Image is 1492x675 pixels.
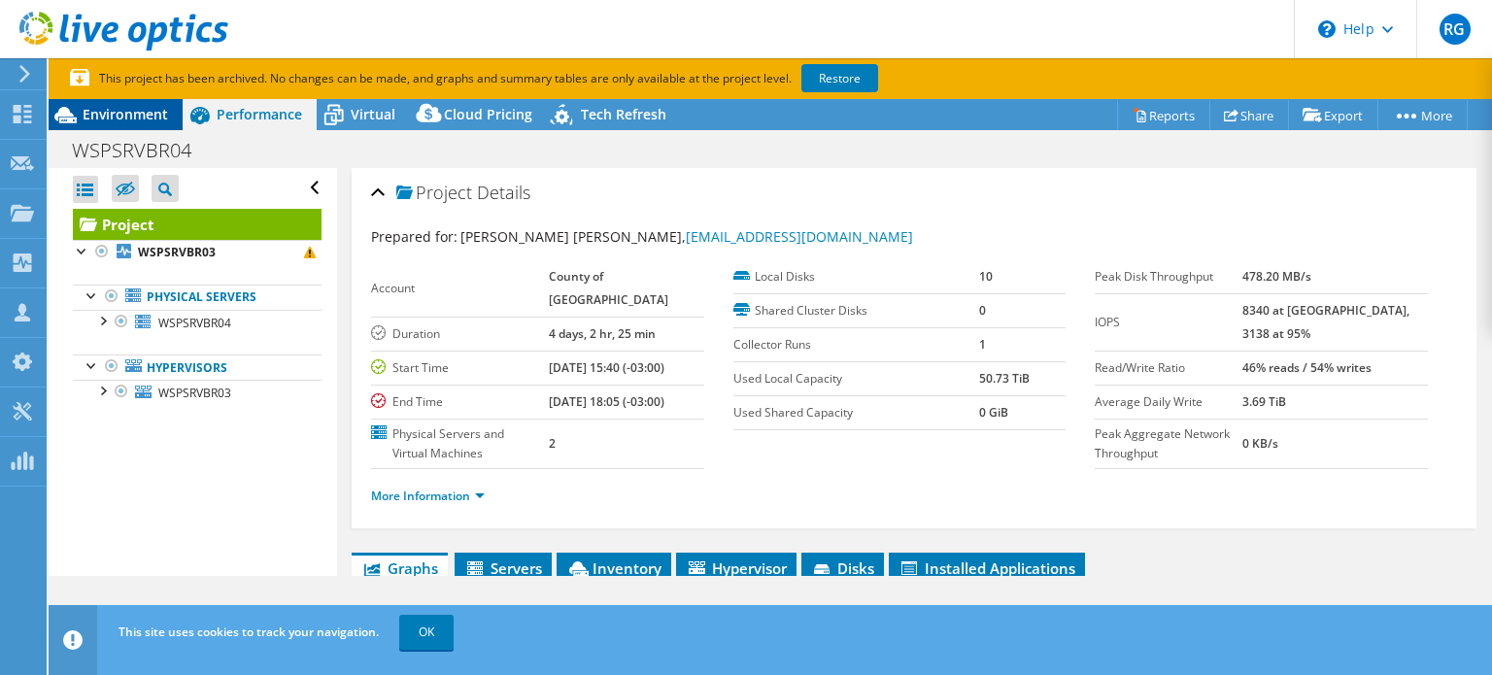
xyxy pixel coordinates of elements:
[733,403,979,422] label: Used Shared Capacity
[371,324,549,344] label: Duration
[1242,302,1409,342] b: 8340 at [GEOGRAPHIC_DATA], 3138 at 95%
[733,335,979,354] label: Collector Runs
[1318,20,1336,38] svg: \n
[83,105,168,123] span: Environment
[73,380,322,405] a: WSPSRVBR03
[549,359,664,376] b: [DATE] 15:40 (-03:00)
[119,624,379,640] span: This site uses cookies to track your navigation.
[361,558,438,578] span: Graphs
[444,105,532,123] span: Cloud Pricing
[460,227,913,246] span: [PERSON_NAME] [PERSON_NAME],
[396,184,472,203] span: Project
[801,64,878,92] a: Restore
[1242,435,1278,452] b: 0 KB/s
[73,240,322,265] a: WSPSRVBR03
[73,354,322,380] a: Hypervisors
[1095,358,1242,378] label: Read/Write Ratio
[733,301,979,321] label: Shared Cluster Disks
[979,404,1008,421] b: 0 GiB
[1095,424,1242,463] label: Peak Aggregate Network Throughput
[733,369,979,388] label: Used Local Capacity
[581,105,666,123] span: Tech Refresh
[1095,313,1242,332] label: IOPS
[371,488,485,504] a: More Information
[811,558,874,578] span: Disks
[158,315,231,331] span: WSPSRVBR04
[73,209,322,240] a: Project
[371,392,549,412] label: End Time
[1242,359,1372,376] b: 46% reads / 54% writes
[1242,268,1311,285] b: 478.20 MB/s
[1440,14,1471,45] span: RG
[477,181,530,204] span: Details
[979,302,986,319] b: 0
[70,68,1022,89] p: This project has been archived. No changes can be made, and graphs and summary tables are only av...
[399,615,454,650] a: OK
[1377,100,1468,130] a: More
[686,227,913,246] a: [EMAIL_ADDRESS][DOMAIN_NAME]
[979,268,993,285] b: 10
[1117,100,1210,130] a: Reports
[979,370,1030,387] b: 50.73 TiB
[1095,267,1242,287] label: Peak Disk Throughput
[371,227,458,246] label: Prepared for:
[371,424,549,463] label: Physical Servers and Virtual Machines
[217,105,302,123] span: Performance
[549,393,664,410] b: [DATE] 18:05 (-03:00)
[73,285,322,310] a: Physical Servers
[371,358,549,378] label: Start Time
[351,105,395,123] span: Virtual
[1209,100,1289,130] a: Share
[899,558,1075,578] span: Installed Applications
[1095,392,1242,412] label: Average Daily Write
[566,558,661,578] span: Inventory
[733,267,979,287] label: Local Disks
[549,268,668,308] b: County of [GEOGRAPHIC_DATA]
[549,325,656,342] b: 4 days, 2 hr, 25 min
[1242,393,1286,410] b: 3.69 TiB
[464,558,542,578] span: Servers
[371,279,549,298] label: Account
[1288,100,1378,130] a: Export
[73,310,322,335] a: WSPSRVBR04
[138,244,216,260] b: WSPSRVBR03
[979,336,986,353] b: 1
[549,435,556,452] b: 2
[158,385,231,401] span: WSPSRVBR03
[686,558,787,578] span: Hypervisor
[63,140,221,161] h1: WSPSRVBR04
